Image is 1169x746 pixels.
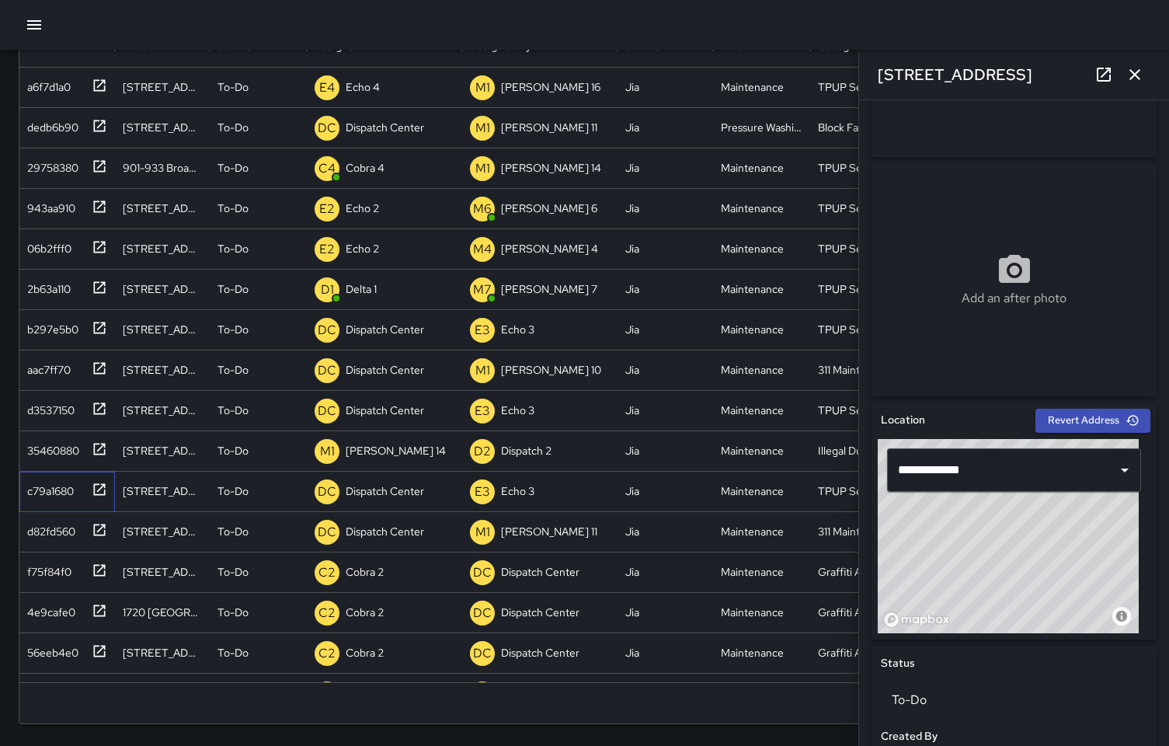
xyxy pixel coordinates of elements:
div: TPUP Service Requested [818,483,899,499]
div: a6f7d1a0 [21,73,71,95]
div: 2225 Webster Street [123,79,203,95]
div: 700 Broadway [123,564,203,580]
div: Block Face Pressure Washed [818,120,899,135]
p: Dispatch Center [346,524,424,539]
div: Maintenance [721,322,784,337]
p: To-Do [217,564,249,580]
p: DC [473,563,492,582]
p: Echo 3 [501,322,534,337]
p: DC [318,119,336,138]
p: Echo 3 [501,403,534,418]
p: E3 [475,402,490,420]
div: Maintenance [721,79,784,95]
div: d82fd560 [21,518,75,539]
div: 901-933 Broadway [123,160,203,176]
p: Dispatch Center [501,605,579,620]
div: TPUP Service Requested [818,403,899,418]
p: M6 [473,200,492,218]
p: Cobra 4 [346,160,384,176]
div: Illegal Dumping Removed [818,443,899,458]
div: 2b63a110 [21,275,71,297]
p: To-Do [217,605,249,620]
div: Jia [625,241,639,256]
p: [PERSON_NAME] 11 [501,524,597,539]
div: 351 17th Street [123,200,203,216]
p: Dispatch 2 [501,443,551,458]
p: E2 [319,200,335,218]
div: Jia [625,645,639,661]
p: M1 [475,159,490,178]
p: Dispatch Center [346,483,424,499]
p: E3 [475,483,490,501]
div: 1501 Harrison Street [123,362,203,378]
div: 03f21e00 [21,679,74,701]
div: Jia [625,120,639,135]
p: To-Do [217,403,249,418]
div: Maintenance [721,403,784,418]
div: Graffiti Abated Large [818,605,899,620]
p: E2 [319,240,335,259]
p: Dispatch Center [501,645,579,661]
div: Jia [625,524,639,539]
div: 123 Bay Place [123,524,203,539]
p: Dispatch Center [501,564,579,580]
p: To-Do [217,160,249,176]
div: Maintenance [721,645,784,661]
p: Cobra 2 [346,564,384,580]
p: [PERSON_NAME] 4 [501,241,598,256]
p: M1 [475,78,490,97]
div: TPUP Service Requested [818,241,899,256]
div: 921 Washington Street [123,281,203,297]
div: 29758380 [21,154,78,176]
p: To-Do [217,483,249,499]
div: Maintenance [721,524,784,539]
div: Pressure Washing [721,120,802,135]
p: D2 [474,442,491,461]
div: c79a1680 [21,477,74,499]
p: To-Do [217,200,249,216]
p: [PERSON_NAME] 14 [501,160,601,176]
div: 311 Maintenance Related Issue Reported [818,524,899,539]
p: E4 [319,78,335,97]
div: 1720 Broadway [123,605,203,620]
p: Echo 2 [346,200,379,216]
p: M7 [473,281,492,299]
p: C2 [318,563,336,582]
div: 311 Maintenance Related Issue Reported [818,362,899,378]
p: [PERSON_NAME] 14 [346,443,446,458]
div: 271 24th Street [123,403,203,418]
div: 4e9cafe0 [21,598,75,620]
p: M1 [475,361,490,380]
p: DC [318,361,336,380]
div: Jia [625,564,639,580]
p: Cobra 2 [346,645,384,661]
div: TPUP Service Requested [818,160,899,176]
p: To-Do [217,322,249,337]
p: [PERSON_NAME] 7 [501,281,597,297]
p: C2 [318,604,336,622]
div: Maintenance [721,605,784,620]
div: Graffiti Abated Large [818,564,899,580]
div: Jia [625,403,639,418]
p: M1 [320,442,335,461]
p: Dispatch Center [346,120,424,135]
p: [PERSON_NAME] 16 [501,79,600,95]
p: DC [473,644,492,663]
p: To-Do [217,120,249,135]
p: Dispatch Center [346,403,424,418]
div: Maintenance [721,160,784,176]
p: [PERSON_NAME] 11 [501,120,597,135]
div: Maintenance [721,200,784,216]
p: To-Do [217,281,249,297]
div: 2295 Broadway [123,483,203,499]
div: Jia [625,362,639,378]
p: To-Do [217,241,249,256]
p: To-Do [217,362,249,378]
div: TPUP Service Requested [818,281,899,297]
p: M1 [475,523,490,542]
div: Jia [625,443,639,458]
div: Jia [625,79,639,95]
p: To-Do [217,79,249,95]
div: 146 Grand Avenue [123,322,203,337]
p: Delta 1 [346,281,377,297]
